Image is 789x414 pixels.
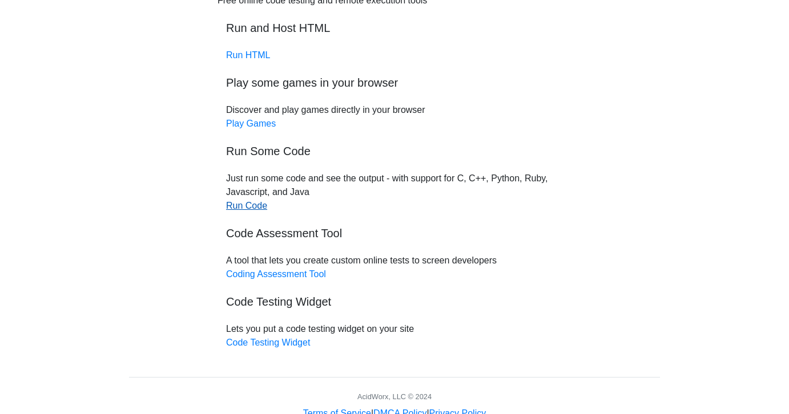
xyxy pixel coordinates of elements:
[226,144,563,158] h5: Run Some Code
[226,119,276,128] a: Play Games
[226,50,270,60] a: Run HTML
[226,338,310,347] a: Code Testing Widget
[357,391,432,402] div: AcidWorx, LLC © 2024
[226,21,563,35] h5: Run and Host HTML
[226,269,326,279] a: Coding Assessment Tool
[226,295,563,309] h5: Code Testing Widget
[226,76,563,90] h5: Play some games in your browser
[226,226,563,240] h5: Code Assessment Tool
[226,201,267,210] a: Run Code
